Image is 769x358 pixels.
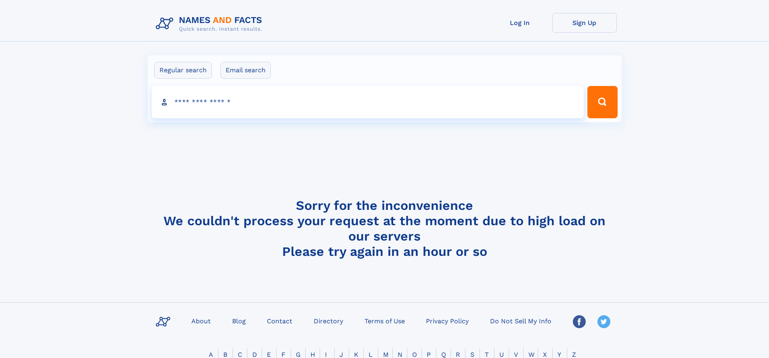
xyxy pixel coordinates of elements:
label: Regular search [154,62,212,79]
a: Do Not Sell My Info [487,315,555,327]
a: Privacy Policy [423,315,472,327]
a: Terms of Use [361,315,408,327]
a: Blog [229,315,249,327]
a: Directory [310,315,346,327]
h4: Sorry for the inconvenience We couldn't process your request at the moment due to high load on ou... [153,198,617,259]
img: Facebook [573,315,586,328]
img: Logo Names and Facts [153,13,269,35]
a: Contact [264,315,295,327]
a: Sign Up [552,13,617,33]
input: search input [152,86,584,118]
a: About [188,315,214,327]
button: Search Button [587,86,617,118]
label: Email search [220,62,271,79]
img: Twitter [597,315,610,328]
a: Log In [488,13,552,33]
